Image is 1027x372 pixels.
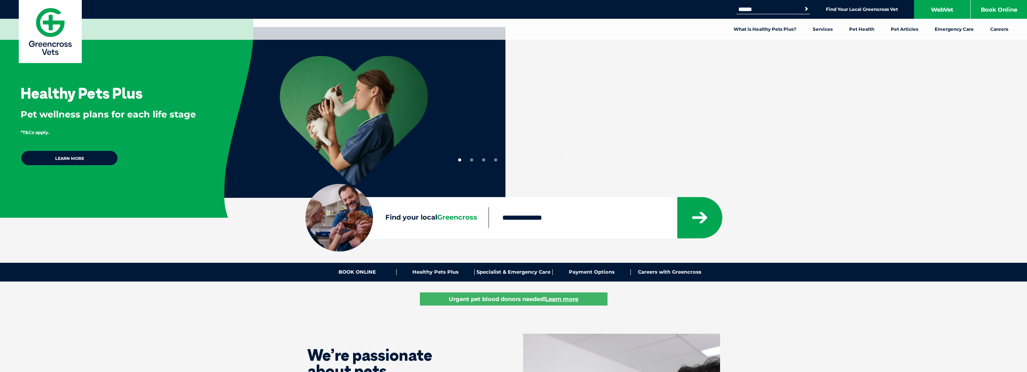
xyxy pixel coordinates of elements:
h3: Healthy Pets Plus [21,86,143,101]
a: Emergency Care [926,19,982,40]
button: 8 of 10 [542,158,545,161]
a: What is Healthy Pets Plus? [725,19,804,40]
a: Pet Articles [883,19,926,40]
a: Careers [982,19,1016,40]
button: 7 of 10 [530,158,533,161]
button: 4 of 10 [494,158,497,161]
a: BOOK ONLINE [319,269,397,275]
a: Find Your Local Greencross Vet [826,6,898,12]
label: Find your local [305,212,489,223]
button: 3 of 10 [482,158,485,161]
a: Careers with Greencross [631,269,708,275]
button: 10 of 10 [566,158,569,161]
a: Learn more [21,150,118,166]
a: Specialist & Emergency Care [475,269,553,275]
button: Search [803,5,810,13]
button: 5 of 10 [506,158,509,161]
button: 2 of 10 [470,158,473,161]
span: Greencross [437,213,477,221]
button: 9 of 10 [554,158,557,161]
a: Pet Health [841,19,883,40]
a: Services [804,19,841,40]
a: Payment Options [553,269,631,275]
p: Pet wellness plans for each life stage [21,108,200,121]
button: 1 of 10 [458,158,461,161]
a: Urgent pet blood donors needed!Learn more [420,292,607,306]
u: Learn more [545,295,578,303]
span: *T&Cs apply. [21,130,49,135]
button: 6 of 10 [518,158,521,161]
a: Healthy Pets Plus [397,269,475,275]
